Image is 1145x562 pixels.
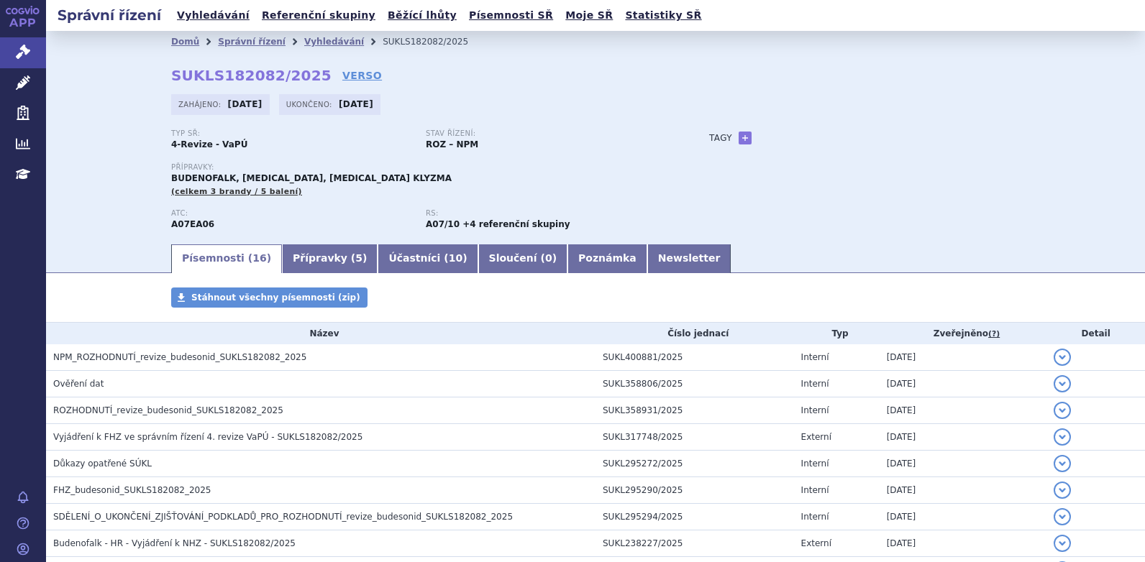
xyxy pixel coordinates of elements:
[1054,375,1071,392] button: detail
[53,352,306,362] span: NPM_ROZHODNUTÍ_revize_budesonid_SUKLS182082_2025
[1054,535,1071,552] button: detail
[171,219,214,229] strong: BUDESONID
[53,432,362,442] span: Vyjádření k FHZ ve správním řízení 4. revize VaPÚ - SUKLS182082/2025
[880,424,1047,451] td: [DATE]
[178,98,224,110] span: Zahájeno:
[561,6,617,25] a: Moje SŘ
[880,451,1047,477] td: [DATE]
[1046,323,1145,344] th: Detail
[53,538,296,548] span: Budenofalk - HR - Vyjádření k NHZ - SUKLS182082/2025
[567,244,647,273] a: Poznámka
[171,37,199,47] a: Domů
[383,6,461,25] a: Běžící lhůty
[171,163,680,172] p: Přípravky:
[449,252,462,264] span: 10
[426,209,666,218] p: RS:
[1054,349,1071,366] button: detail
[282,244,378,273] a: Přípravky (5)
[621,6,706,25] a: Statistiky SŘ
[46,5,173,25] h2: Správní řízení
[880,477,1047,504] td: [DATE]
[1054,508,1071,525] button: detail
[880,371,1047,397] td: [DATE]
[342,68,382,83] a: VERSO
[596,344,794,371] td: SUKL400881/2025
[545,252,552,264] span: 0
[596,504,794,530] td: SUKL295294/2025
[801,538,831,548] span: Externí
[46,323,596,344] th: Název
[801,512,829,522] span: Interní
[53,512,513,522] span: SDĚLENÍ_O_UKONČENÍ_ZJIŠŤOVÁNÍ_PODKLADŮ_PRO_ROZHODNUTÍ_revize_budesonid_SUKLS182082_2025
[988,329,1000,339] abbr: (?)
[801,485,829,495] span: Interní
[53,405,283,415] span: ROZHODNUTÍ_revize_budesonid_SUKLS182082_2025
[880,323,1047,344] th: Zveřejněno
[596,530,794,557] td: SUKL238227/2025
[465,6,557,25] a: Písemnosti SŘ
[426,139,478,149] strong: ROZ – NPM
[378,244,478,273] a: Účastníci (10)
[304,37,364,47] a: Vyhledávání
[53,379,104,389] span: Ověření dat
[218,37,286,47] a: Správní řízení
[252,252,266,264] span: 16
[596,451,794,477] td: SUKL295272/2025
[228,99,263,109] strong: [DATE]
[171,67,332,84] strong: SUKLS182082/2025
[647,244,731,273] a: Newsletter
[801,379,829,389] span: Interní
[880,504,1047,530] td: [DATE]
[801,405,829,415] span: Interní
[794,323,880,344] th: Typ
[171,173,452,183] span: BUDENOFALK, [MEDICAL_DATA], [MEDICAL_DATA] KLYZMA
[426,219,460,229] strong: budesonid pro terapii ulcerózní kolitidy
[462,219,570,229] strong: +4 referenční skupiny
[339,99,373,109] strong: [DATE]
[880,344,1047,371] td: [DATE]
[173,6,254,25] a: Vyhledávání
[171,244,282,273] a: Písemnosti (16)
[171,209,411,218] p: ATC:
[171,139,247,149] strong: 4-Revize - VaPÚ
[801,432,831,442] span: Externí
[171,187,302,196] span: (celkem 3 brandy / 5 balení)
[53,485,211,495] span: FHZ_budesonid_SUKLS182082_2025
[1054,482,1071,499] button: detail
[383,31,487,52] li: SUKLS182082/2025
[1054,428,1071,446] button: detail
[596,424,794,451] td: SUKL317748/2025
[171,129,411,138] p: Typ SŘ:
[257,6,380,25] a: Referenční skupiny
[596,477,794,504] td: SUKL295290/2025
[355,252,362,264] span: 5
[596,371,794,397] td: SUKL358806/2025
[880,397,1047,424] td: [DATE]
[709,129,732,147] h3: Tagy
[801,459,829,469] span: Interní
[286,98,335,110] span: Ukončeno:
[596,397,794,424] td: SUKL358931/2025
[478,244,567,273] a: Sloučení (0)
[880,530,1047,557] td: [DATE]
[1054,455,1071,472] button: detail
[53,459,152,469] span: Důkazy opatřené SÚKL
[191,292,360,303] span: Stáhnout všechny písemnosti (zip)
[426,129,666,138] p: Stav řízení:
[801,352,829,362] span: Interní
[739,132,752,144] a: +
[171,287,368,308] a: Stáhnout všechny písemnosti (zip)
[596,323,794,344] th: Číslo jednací
[1054,402,1071,419] button: detail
